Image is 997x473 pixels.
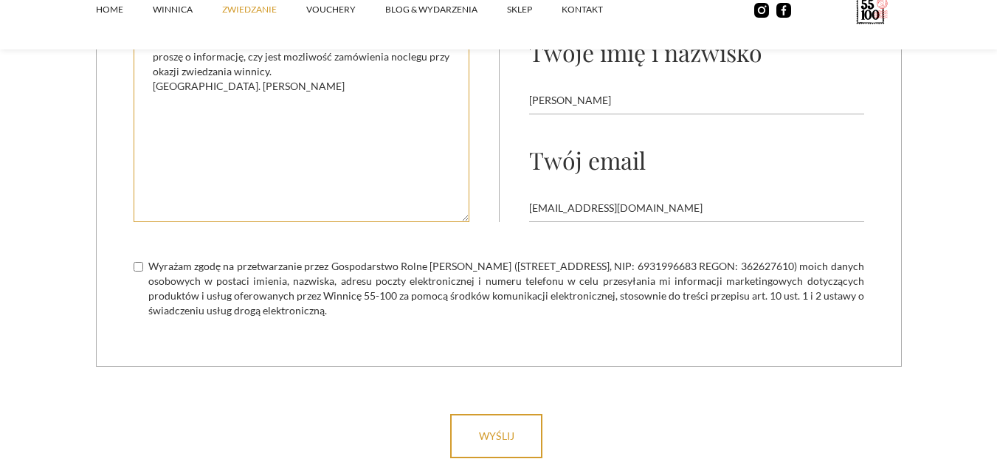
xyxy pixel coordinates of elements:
input: Wyrażam zgodę na przetwarzanie przez Gospodarstwo Rolne [PERSON_NAME] ([STREET_ADDRESS], NIP: 693... [134,262,143,272]
span: Wyrażam zgodę na przetwarzanie przez Gospodarstwo Rolne [PERSON_NAME] ([STREET_ADDRESS], NIP: 693... [148,259,864,318]
input: Wpisz swoje imię i nazwisko [529,86,864,114]
input: wyślij [450,414,542,458]
div: Twoje imię i nazwisko [529,36,762,68]
div: Twój email [529,144,646,176]
input: Wpisz swojego maila [529,194,864,222]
